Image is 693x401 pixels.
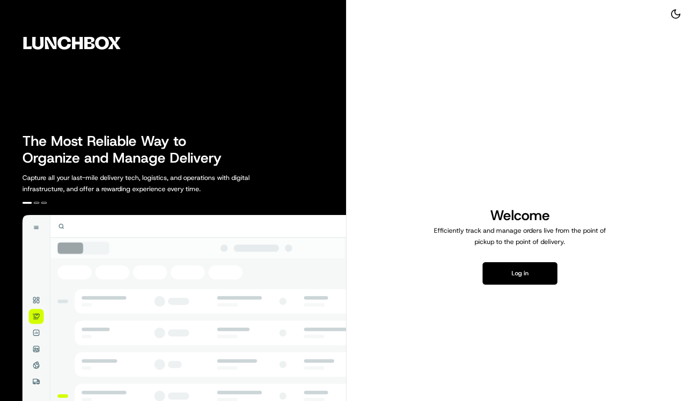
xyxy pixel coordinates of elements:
[430,206,610,225] h1: Welcome
[430,225,610,247] p: Efficiently track and manage orders live from the point of pickup to the point of delivery.
[6,6,138,80] img: Company Logo
[22,133,232,166] h2: The Most Reliable Way to Organize and Manage Delivery
[22,172,292,194] p: Capture all your last-mile delivery tech, logistics, and operations with digital infrastructure, ...
[483,262,557,285] button: Log in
